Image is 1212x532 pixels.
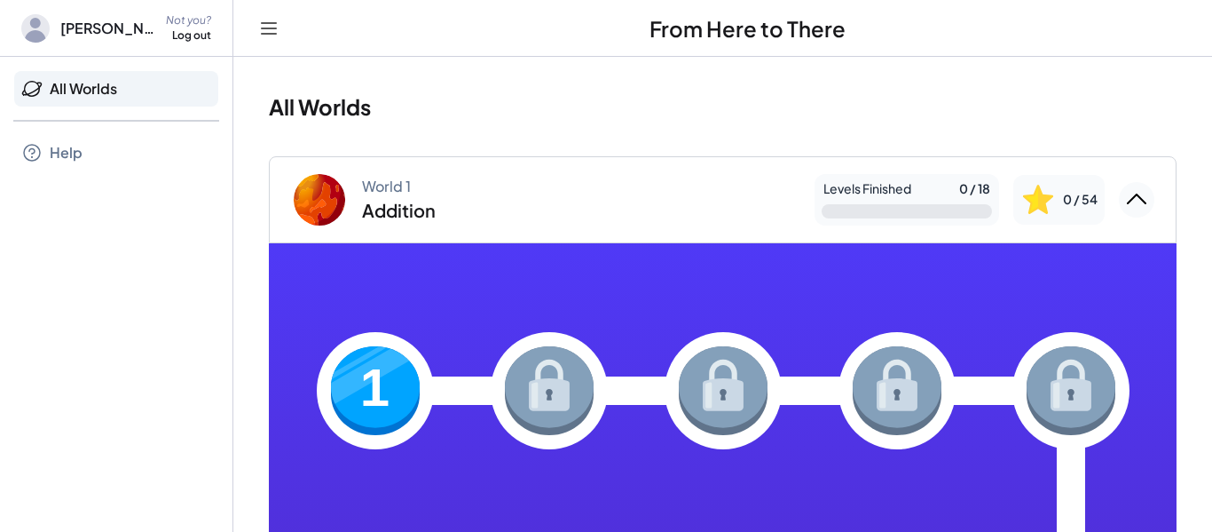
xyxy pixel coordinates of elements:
[1027,346,1115,435] img: svg%3e
[60,18,155,39] span: [PERSON_NAME]
[362,178,411,195] div: World 1
[362,199,436,222] div: Addition
[853,346,941,435] img: svg%3e
[166,13,211,28] div: Not you?
[505,346,594,435] img: svg%3e
[679,346,767,435] img: svg%3e
[284,164,355,235] img: world_1-Dr-aa4MT.svg
[1119,182,1154,218] button: Collapse World 1
[649,7,846,50] h1: From Here to There
[172,28,211,44] div: Log out
[1063,192,1098,208] div: 0 / 54
[269,85,1177,128] h2: All Worlds
[959,181,990,197] div: 0 / 18
[823,181,911,197] div: Levels Finished
[50,142,83,163] div: Help
[50,78,117,99] div: All Worlds
[331,346,420,435] img: svg%3e
[1020,182,1056,218] img: svg%3e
